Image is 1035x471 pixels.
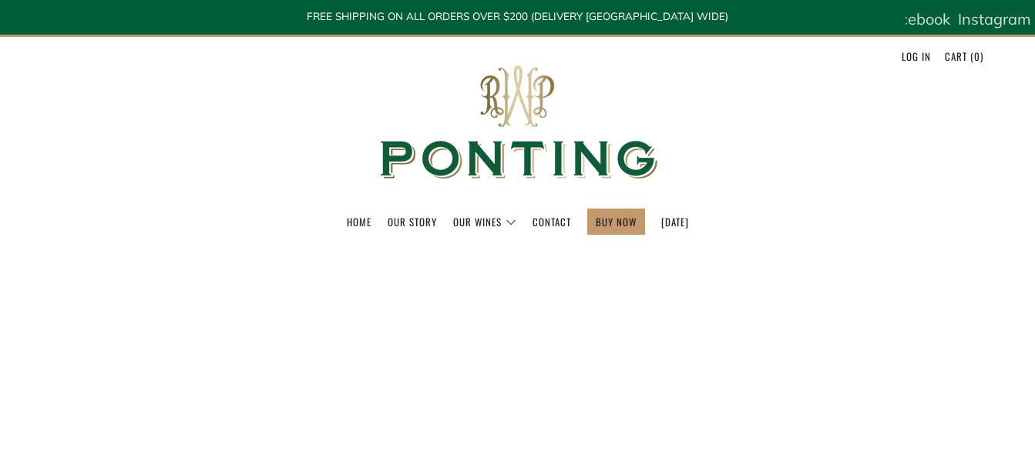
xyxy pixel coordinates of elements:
[882,4,950,35] a: Facebook
[902,44,931,68] a: Log in
[974,48,980,64] span: 0
[347,209,371,234] a: Home
[364,37,672,209] img: Ponting Wines
[661,209,689,234] a: [DATE]
[958,4,1031,35] a: Instagram
[388,209,437,234] a: Our Story
[596,209,637,234] a: BUY NOW
[882,9,950,28] span: Facebook
[958,9,1031,28] span: Instagram
[945,44,983,68] a: Cart (0)
[453,209,516,234] a: Our Wines
[533,209,571,234] a: Contact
